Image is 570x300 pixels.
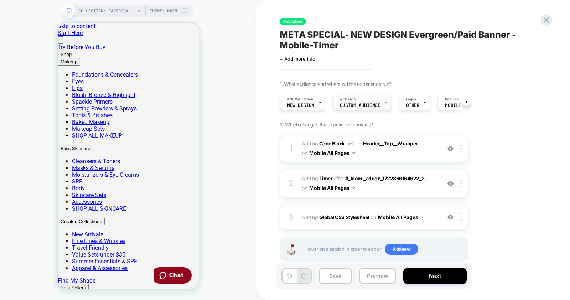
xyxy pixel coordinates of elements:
span: Theme: MAIN [150,5,177,17]
a: Cleansers & Toners [14,135,62,142]
img: close [460,213,462,221]
iframe: Opens a widget where you can chat to one of our agents [96,244,134,262]
a: SHOP ALL SKINCARE [14,182,68,189]
div: 2 [287,176,295,191]
a: Apparel & Accessories [14,242,70,249]
a: Value Sets under $35 [14,228,68,235]
span: Hover on a section in order to edit or [305,244,464,255]
a: New Arrivals [14,208,46,215]
span: Audience [340,97,356,102]
a: Setting Powders & Sprays [14,82,79,89]
img: close [460,180,462,187]
a: Moisturizers & Eye Creams [14,149,81,155]
b: Timer [319,175,333,181]
span: #_loomi_addon_1722866164622_2... [345,175,430,181]
a: Foundations & Concealers [14,48,80,55]
img: Joystick [284,244,298,255]
b: Code Block [319,140,345,146]
span: Pages [406,97,416,102]
img: crossed eye [447,181,454,187]
span: 1. What audience and where will the experience run? [280,81,391,87]
a: Eyes [14,55,26,62]
a: Makeup Sets [14,103,47,109]
span: Adding [302,212,437,222]
span: Adding [302,175,332,181]
button: Mobile All Pages [309,148,355,158]
div: 1 [287,141,295,156]
span: Adding [302,140,345,146]
a: SHOP ALL MAKEUP [14,109,64,116]
a: Tools & Brushes [14,89,55,96]
button: Save [319,268,352,284]
a: Lips [14,62,25,69]
span: .Header__Top__Wrapper [362,140,418,146]
span: on [370,213,376,222]
a: Fine Lines & Wrinkles [14,215,68,222]
span: OTHER [406,103,420,108]
a: Baked Makeup [14,96,52,103]
span: MOBILE [445,103,461,108]
span: COLLECTION: Facebook Special Products (Category) [78,5,135,17]
a: Summer Essentials & SPF [14,235,79,242]
span: Published [280,18,306,25]
span: Custom Audience [340,103,380,108]
img: close [460,145,462,152]
span: META SPECIAL- NEW DESIGN Evergreen/Paid Banner - Mobile-Timer [280,29,540,51]
span: New design [287,103,314,108]
button: Mobile All Pages [309,183,355,193]
a: Skincare Sets [14,169,48,176]
a: Body [14,162,27,169]
a: Masks & Serums [14,142,57,149]
a: Accessories [14,176,44,182]
img: down arrow [421,216,424,218]
span: 2. Which changes the experience contains? [280,121,373,128]
button: Preview [359,268,396,284]
span: A/B Variation [287,97,313,102]
b: Global CSS Stylesheet [319,214,369,220]
a: SPF [14,155,25,162]
span: on [302,183,307,192]
img: crossed eye [447,214,454,220]
img: down arrow [352,187,355,189]
img: down arrow [352,152,355,154]
span: Add new [385,244,418,255]
span: AFTER [334,175,344,181]
span: Devices [445,97,459,102]
div: 3 [287,210,295,224]
a: Spackle Primers [14,76,55,82]
a: Travel Friendly [14,222,51,228]
button: Next [403,268,467,284]
img: crossed eye [447,146,454,152]
span: BEFORE [346,140,361,146]
button: Mobile All Pages [378,212,424,222]
span: on [302,149,307,157]
a: Blush, Bronze & Highlight [14,69,78,76]
span: + Add more info [280,56,315,62]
